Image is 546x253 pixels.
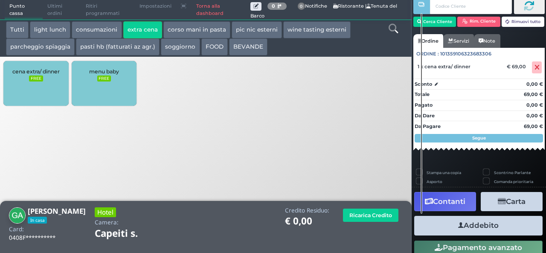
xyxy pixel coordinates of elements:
strong: 0,00 € [526,102,543,108]
button: extra cena [123,21,162,38]
span: Ordine : [416,50,439,58]
button: Rim. Cliente [457,17,500,27]
h4: Camera: [95,219,119,226]
button: wine tasting esterni [283,21,351,38]
small: FREE [29,76,43,81]
span: 1 x cena extra/ dinner [418,64,470,70]
span: menu baby [89,68,119,75]
strong: Totale [415,91,430,97]
button: BEVANDE [229,38,267,55]
button: pic nic esterni [232,21,282,38]
button: consumazioni [72,21,122,38]
h4: Credito Residuo: [285,207,329,214]
small: FREE [97,76,111,81]
strong: 69,00 € [524,91,543,97]
a: Servizi [443,34,474,48]
button: Contanti [414,192,476,211]
strong: Da Pagare [415,123,441,129]
button: Ricarica Credito [343,209,398,222]
button: pasti hb (fatturati az agr.) [76,38,160,55]
a: Ordine [413,34,443,48]
span: Punto cassa [5,0,43,20]
button: FOOD [201,38,228,55]
button: Cerca Cliente [413,17,456,27]
strong: Sconto [415,81,432,88]
label: Asporto [427,179,442,184]
b: 0 [272,3,275,9]
h3: Hotel [95,207,116,217]
button: corso mani in pasta [163,21,230,38]
strong: 0,00 € [526,81,543,87]
button: parcheggio spiaggia [6,38,75,55]
strong: Da Dare [415,113,435,119]
a: Note [474,34,500,48]
button: Addebito [414,216,543,235]
h1: Capeiti s. [95,228,162,239]
button: soggiorno [161,38,200,55]
label: Scontrino Parlante [494,170,531,175]
label: Stampa una copia [427,170,461,175]
div: € 69,00 [505,64,530,70]
button: Rimuovi tutto [502,17,545,27]
a: Torna alla dashboard [191,0,250,20]
h1: € 0,00 [285,216,329,227]
h4: Card: [9,226,24,233]
button: light lunch [30,21,70,38]
span: Impostazioni [135,0,176,12]
span: cena extra/ dinner [12,68,60,75]
span: Ritiri programmati [81,0,135,20]
span: Ultimi ordini [43,0,81,20]
span: 101359106323683306 [440,50,491,58]
strong: 0,00 € [526,113,543,119]
label: Comanda prioritaria [494,179,533,184]
button: Tutti [6,21,29,38]
strong: 69,00 € [524,123,543,129]
span: In casa [28,217,47,224]
strong: Pagato [415,102,433,108]
b: [PERSON_NAME] [28,206,86,216]
button: Carta [481,192,543,211]
img: Giuliana Alikollari [9,207,26,224]
strong: Segue [472,135,486,141]
span: 0 [298,3,305,10]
